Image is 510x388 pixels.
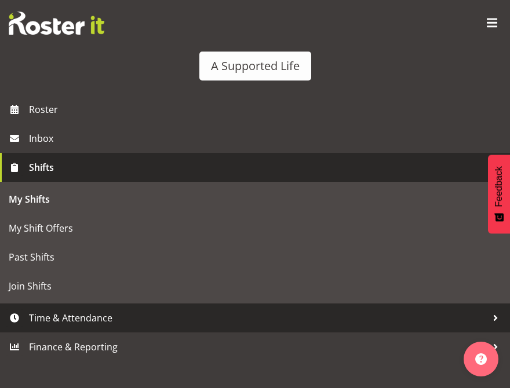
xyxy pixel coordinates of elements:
[29,159,487,176] span: Shifts
[29,130,504,147] span: Inbox
[9,219,501,237] span: My Shift Offers
[9,12,104,35] img: Rosterit website logo
[3,272,507,301] a: Join Shifts
[9,277,501,295] span: Join Shifts
[3,243,507,272] a: Past Shifts
[211,57,300,75] div: A Supported Life
[3,185,507,214] a: My Shifts
[29,309,487,327] span: Time & Attendance
[29,338,487,356] span: Finance & Reporting
[3,214,507,243] a: My Shift Offers
[29,101,504,118] span: Roster
[494,166,504,207] span: Feedback
[475,353,487,365] img: help-xxl-2.png
[9,248,501,266] span: Past Shifts
[9,191,501,208] span: My Shifts
[488,155,510,233] button: Feedback - Show survey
